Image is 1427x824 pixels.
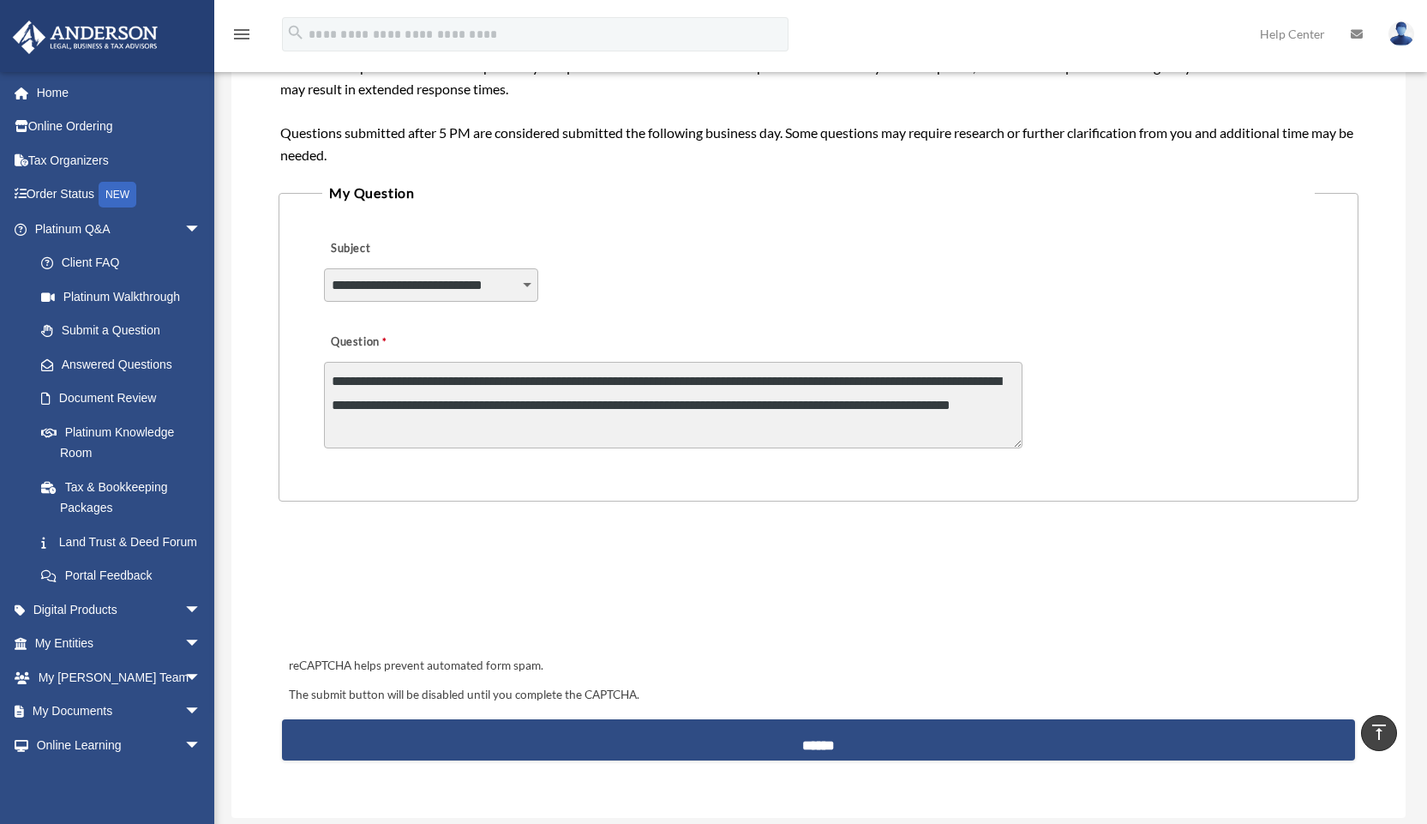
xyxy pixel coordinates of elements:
[282,685,1355,706] div: The submit button will be disabled until you complete the CAPTCHA.
[284,555,544,622] iframe: reCAPTCHA
[184,627,219,662] span: arrow_drop_down
[324,330,457,354] label: Question
[24,280,227,314] a: Platinum Walkthrough
[12,110,227,144] a: Online Ordering
[24,470,227,525] a: Tax & Bookkeeping Packages
[12,177,227,213] a: Order StatusNEW
[12,762,227,797] a: Billingarrow_drop_down
[12,695,227,729] a: My Documentsarrow_drop_down
[231,30,252,45] a: menu
[12,660,227,695] a: My [PERSON_NAME] Teamarrow_drop_down
[324,237,487,261] label: Subject
[24,347,227,382] a: Answered Questions
[12,75,227,110] a: Home
[231,24,252,45] i: menu
[322,181,1315,205] legend: My Question
[282,656,1355,677] div: reCAPTCHA helps prevent automated form spam.
[1369,722,1389,743] i: vertical_align_top
[24,559,227,593] a: Portal Feedback
[12,143,227,177] a: Tax Organizers
[184,592,219,628] span: arrow_drop_down
[24,246,227,280] a: Client FAQ
[12,592,227,627] a: Digital Productsarrow_drop_down
[8,21,163,54] img: Anderson Advisors Platinum Portal
[12,728,227,762] a: Online Learningarrow_drop_down
[184,762,219,797] span: arrow_drop_down
[1361,715,1397,751] a: vertical_align_top
[184,728,219,763] span: arrow_drop_down
[184,695,219,730] span: arrow_drop_down
[24,415,227,470] a: Platinum Knowledge Room
[12,627,227,661] a: My Entitiesarrow_drop_down
[286,23,305,42] i: search
[24,382,227,416] a: Document Review
[24,525,227,559] a: Land Trust & Deed Forum
[99,182,136,208] div: NEW
[24,314,219,348] a: Submit a Question
[184,660,219,695] span: arrow_drop_down
[12,212,227,246] a: Platinum Q&Aarrow_drop_down
[1388,21,1414,46] img: User Pic
[184,212,219,247] span: arrow_drop_down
